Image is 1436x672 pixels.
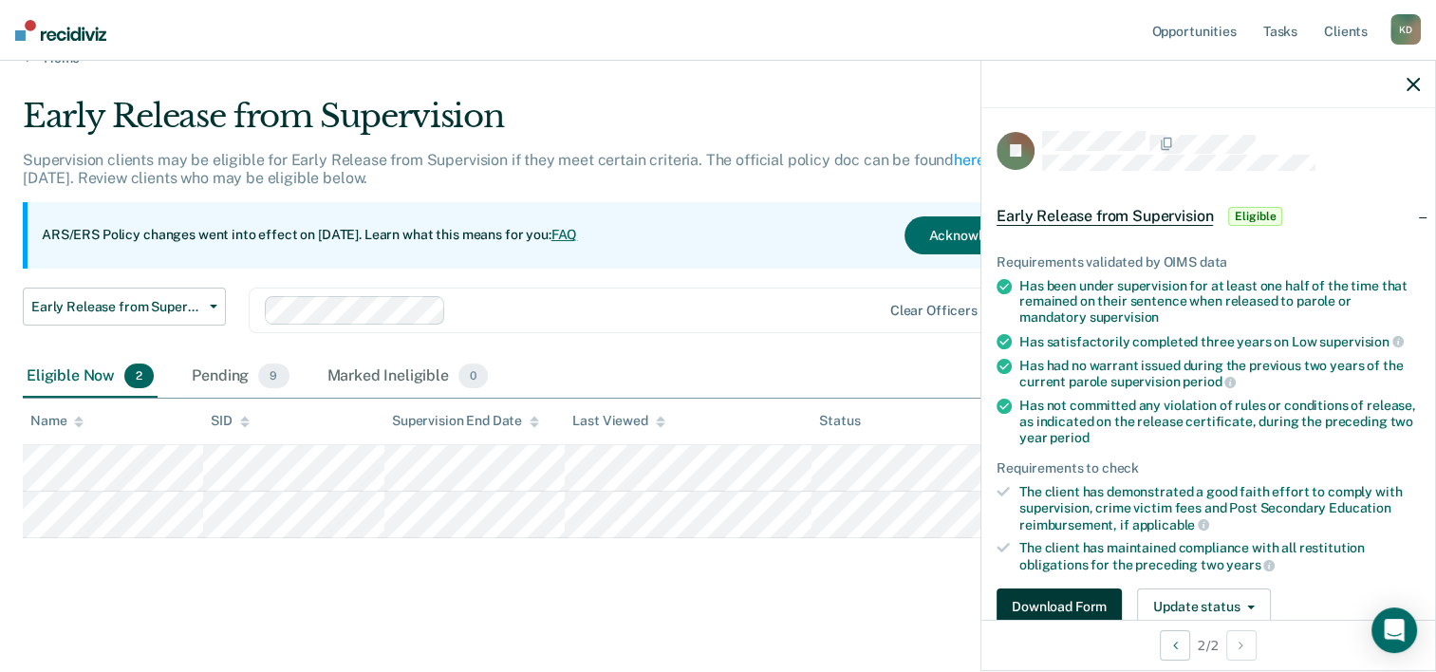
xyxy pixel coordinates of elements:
div: SID [211,413,250,429]
a: FAQ [551,227,578,242]
span: supervision [1319,334,1403,349]
div: The client has maintained compliance with all restitution obligations for the preceding two [1019,540,1420,572]
div: Has not committed any violation of rules or conditions of release, as indicated on the release ce... [1019,398,1420,445]
button: Next Opportunity [1226,630,1257,661]
span: years [1226,557,1275,572]
div: K D [1390,14,1421,45]
button: Download Form [997,588,1122,626]
div: Early Release from SupervisionEligible [981,186,1435,247]
span: Eligible [1228,207,1282,226]
div: Last Viewed [572,413,664,429]
div: Has had no warrant issued during the previous two years of the current parole supervision [1019,358,1420,390]
span: Early Release from Supervision [997,207,1213,226]
div: Pending [188,356,292,398]
span: supervision [1090,309,1159,325]
div: 2 / 2 [981,620,1435,670]
a: Navigate to form link [997,588,1129,626]
div: Name [30,413,84,429]
div: Status [819,413,860,429]
span: Early Release from Supervision [31,299,202,315]
div: Marked Ineligible [324,356,493,398]
p: ARS/ERS Policy changes went into effect on [DATE]. Learn what this means for you: [42,226,577,245]
span: period [1050,430,1089,445]
span: 0 [458,364,488,388]
div: Has been under supervision for at least one half of the time that remained on their sentence when... [1019,278,1420,326]
p: Supervision clients may be eligible for Early Release from Supervision if they meet certain crite... [23,151,1046,187]
span: applicable [1132,517,1209,532]
a: here [954,151,984,169]
span: period [1183,374,1236,389]
span: 2 [124,364,154,388]
div: Open Intercom Messenger [1371,607,1417,653]
div: Eligible Now [23,356,158,398]
div: Requirements validated by OIMS data [997,254,1420,271]
div: Supervision End Date [392,413,539,429]
div: Early Release from Supervision [23,97,1100,151]
span: 9 [258,364,289,388]
div: Requirements to check [997,460,1420,476]
div: Clear officers [890,303,978,319]
div: The client has demonstrated a good faith effort to comply with supervision, crime victim fees and... [1019,484,1420,532]
div: Has satisfactorily completed three years on Low [1019,333,1420,350]
button: Previous Opportunity [1160,630,1190,661]
img: Recidiviz [15,20,106,41]
button: Acknowledge & Close [904,216,1085,254]
button: Update status [1137,588,1271,626]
